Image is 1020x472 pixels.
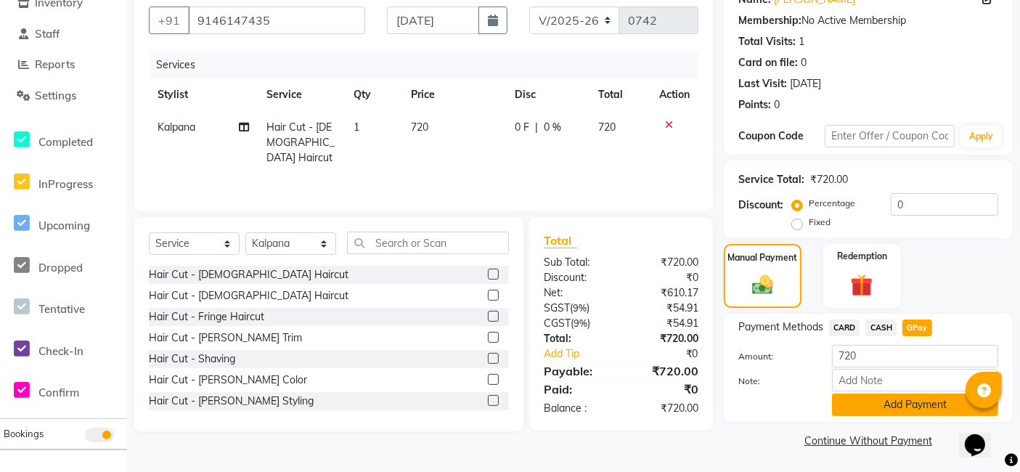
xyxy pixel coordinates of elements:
span: 9% [574,317,587,329]
div: 0 [774,97,780,113]
div: ₹0 [621,270,709,285]
span: 720 [411,121,428,134]
img: _gift.svg [844,272,880,299]
div: Service Total: [738,172,804,187]
img: _cash.svg [746,273,780,298]
span: Kalpana [158,121,195,134]
span: Bookings [4,428,44,439]
th: Action [650,78,698,111]
span: Payment Methods [738,320,823,335]
a: Add Tip [533,346,635,362]
span: Dropped [38,261,83,274]
div: Paid: [533,381,621,398]
div: Last Visit: [738,76,787,91]
span: Check-In [38,344,83,358]
iframe: chat widget [959,414,1005,457]
input: Amount [832,345,998,367]
div: Discount: [533,270,621,285]
div: Coupon Code [738,129,825,144]
div: [DATE] [790,76,821,91]
span: Settings [35,89,76,102]
div: Hair Cut - [DEMOGRAPHIC_DATA] Haircut [149,288,348,304]
a: Reports [4,57,123,73]
button: Add Payment [832,394,998,416]
input: Add Note [832,369,998,391]
span: Staff [35,27,60,41]
div: ₹720.00 [621,362,709,380]
span: | [535,120,538,135]
th: Disc [506,78,590,111]
div: Hair Cut - Fringe Haircut [149,309,264,325]
span: 0 F [515,120,529,135]
a: Continue Without Payment [727,434,1010,449]
th: Total [589,78,650,111]
div: ₹54.91 [621,301,709,316]
div: ₹54.91 [621,316,709,331]
div: Discount: [738,198,783,213]
div: Points: [738,97,771,113]
label: Redemption [837,250,887,263]
div: Hair Cut - [PERSON_NAME] Trim [149,330,302,346]
span: CGST [544,317,571,330]
div: ₹720.00 [621,401,709,416]
span: Hair Cut - [DEMOGRAPHIC_DATA] Haircut [266,121,335,164]
span: 1 [354,121,359,134]
span: SGST [544,301,570,314]
label: Note: [727,375,821,388]
div: Balance : [533,401,621,416]
div: ₹0 [621,381,709,398]
th: Stylist [149,78,258,111]
div: ₹720.00 [621,331,709,346]
div: ( ) [533,316,621,331]
div: Hair Cut - [PERSON_NAME] Color [149,373,307,388]
div: ₹610.17 [621,285,709,301]
div: Card on file: [738,55,798,70]
div: Total Visits: [738,34,796,49]
div: ₹0 [636,346,709,362]
span: Total [544,233,577,248]
div: Net: [533,285,621,301]
div: Total: [533,331,621,346]
div: Membership: [738,13,801,28]
div: 0 [801,55,807,70]
input: Enter Offer / Coupon Code [825,125,955,147]
span: GPay [902,320,932,336]
th: Service [258,78,344,111]
span: CASH [865,320,897,336]
span: 720 [598,121,616,134]
button: +91 [149,7,189,34]
div: Payable: [533,362,621,380]
div: No Active Membership [738,13,998,28]
span: CARD [829,320,860,336]
a: Settings [4,88,123,105]
span: Reports [35,57,75,71]
div: ₹720.00 [621,255,709,270]
div: Sub Total: [533,255,621,270]
span: InProgress [38,177,93,191]
div: Services [150,52,709,78]
span: Upcoming [38,219,90,232]
th: Price [402,78,506,111]
div: ( ) [533,301,621,316]
label: Manual Payment [727,251,797,264]
button: Apply [960,126,1002,147]
div: Hair Cut - Shaving [149,351,235,367]
label: Amount: [727,350,821,363]
div: ₹720.00 [810,172,848,187]
a: Staff [4,26,123,43]
input: Search by Name/Mobile/Email/Code [188,7,365,34]
label: Fixed [809,216,831,229]
span: Completed [38,135,93,149]
div: Hair Cut - [DEMOGRAPHIC_DATA] Haircut [149,267,348,282]
div: 1 [799,34,804,49]
label: Percentage [809,197,855,210]
th: Qty [345,78,402,111]
div: Hair Cut - [PERSON_NAME] Styling [149,394,314,409]
span: Tentative [38,302,85,316]
input: Search or Scan [347,232,509,254]
span: 9% [573,302,587,314]
span: Confirm [38,386,79,399]
span: 0 % [544,120,561,135]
